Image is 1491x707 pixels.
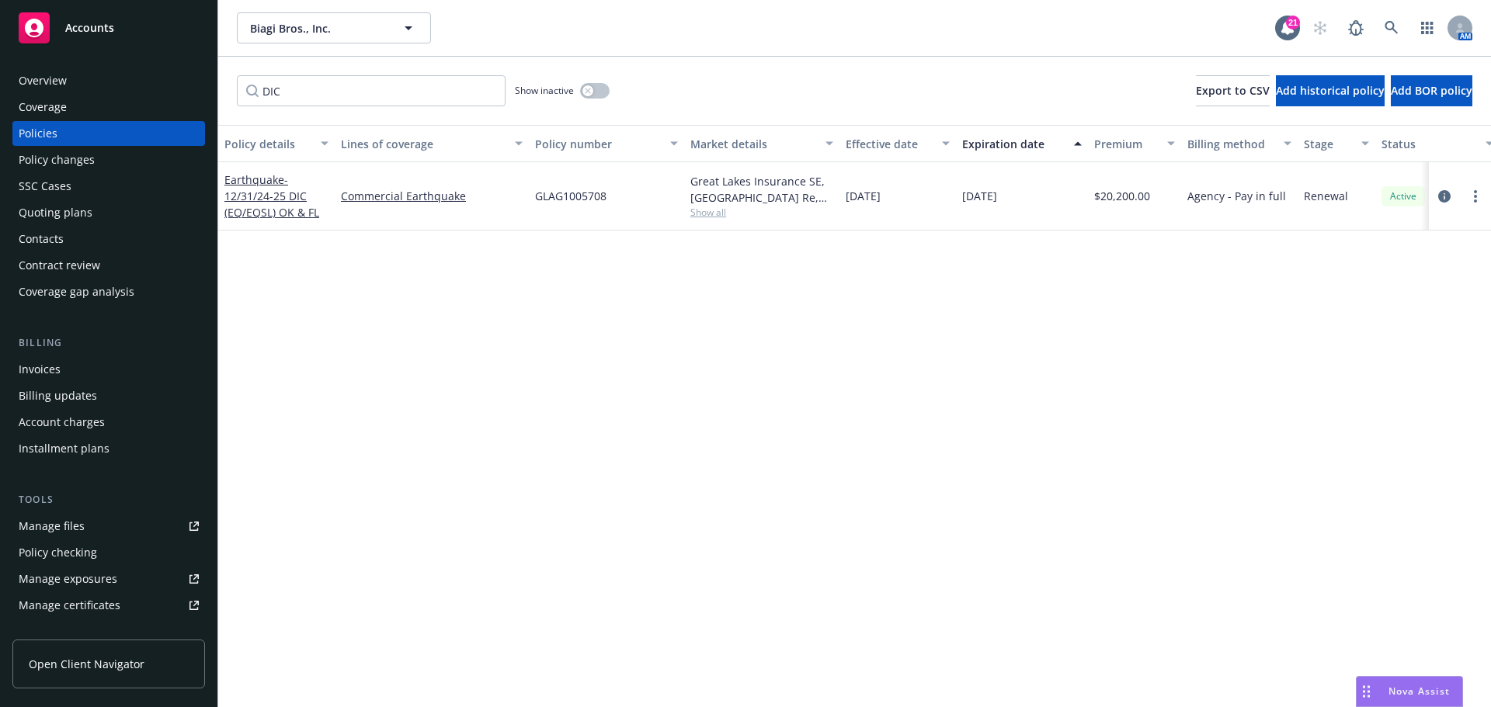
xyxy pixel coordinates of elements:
[684,125,839,162] button: Market details
[12,540,205,565] a: Policy checking
[1340,12,1371,43] a: Report a Bug
[341,188,523,204] a: Commercial Earthquake
[29,656,144,672] span: Open Client Navigator
[1412,12,1443,43] a: Switch app
[1391,75,1472,106] button: Add BOR policy
[12,279,205,304] a: Coverage gap analysis
[19,619,97,644] div: Manage claims
[12,514,205,539] a: Manage files
[12,567,205,591] a: Manage exposures
[224,136,311,152] div: Policy details
[846,188,881,204] span: [DATE]
[1298,125,1375,162] button: Stage
[12,200,205,225] a: Quoting plans
[1181,125,1298,162] button: Billing method
[19,593,120,618] div: Manage certificates
[65,22,114,34] span: Accounts
[1196,75,1270,106] button: Export to CSV
[19,410,105,435] div: Account charges
[12,95,205,120] a: Coverage
[690,136,816,152] div: Market details
[19,383,97,408] div: Billing updates
[1304,136,1352,152] div: Stage
[1388,684,1450,698] span: Nova Assist
[12,147,205,172] a: Policy changes
[1466,187,1485,206] a: more
[250,20,384,36] span: Biagi Bros., Inc.
[1376,12,1407,43] a: Search
[962,188,997,204] span: [DATE]
[1094,136,1158,152] div: Premium
[1187,136,1274,152] div: Billing method
[1357,677,1376,706] div: Drag to move
[19,227,64,251] div: Contacts
[19,147,95,172] div: Policy changes
[1187,188,1286,204] span: Agency - Pay in full
[1435,187,1454,206] a: circleInformation
[12,121,205,146] a: Policies
[529,125,684,162] button: Policy number
[1391,83,1472,98] span: Add BOR policy
[1094,188,1150,204] span: $20,200.00
[515,84,574,97] span: Show inactive
[1304,188,1348,204] span: Renewal
[19,121,57,146] div: Policies
[1382,136,1476,152] div: Status
[12,410,205,435] a: Account charges
[12,68,205,93] a: Overview
[19,540,97,565] div: Policy checking
[839,125,956,162] button: Effective date
[1286,16,1300,29] div: 21
[19,68,67,93] div: Overview
[12,619,205,644] a: Manage claims
[19,253,100,278] div: Contract review
[224,172,319,220] span: - 12/31/24-25 DIC (EQ/EQSL) OK & FL
[12,436,205,461] a: Installment plans
[1356,676,1463,707] button: Nova Assist
[690,206,833,219] span: Show all
[1388,189,1419,203] span: Active
[19,279,134,304] div: Coverage gap analysis
[12,253,205,278] a: Contract review
[1196,83,1270,98] span: Export to CSV
[1276,75,1385,106] button: Add historical policy
[19,357,61,382] div: Invoices
[535,188,606,204] span: GLAG1005708
[341,136,506,152] div: Lines of coverage
[962,136,1065,152] div: Expiration date
[19,436,109,461] div: Installment plans
[19,174,71,199] div: SSC Cases
[12,174,205,199] a: SSC Cases
[1088,125,1181,162] button: Premium
[12,383,205,408] a: Billing updates
[12,357,205,382] a: Invoices
[846,136,933,152] div: Effective date
[956,125,1088,162] button: Expiration date
[19,95,67,120] div: Coverage
[690,173,833,206] div: Great Lakes Insurance SE, [GEOGRAPHIC_DATA] Re, CRC Group
[1305,12,1336,43] a: Start snowing
[237,12,431,43] button: Biagi Bros., Inc.
[12,227,205,251] a: Contacts
[19,200,92,225] div: Quoting plans
[218,125,335,162] button: Policy details
[535,136,661,152] div: Policy number
[19,567,117,591] div: Manage exposures
[1276,83,1385,98] span: Add historical policy
[19,514,85,539] div: Manage files
[335,125,529,162] button: Lines of coverage
[12,492,205,508] div: Tools
[12,6,205,50] a: Accounts
[12,335,205,351] div: Billing
[237,75,506,106] input: Filter by keyword...
[12,593,205,618] a: Manage certificates
[224,172,319,220] a: Earthquake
